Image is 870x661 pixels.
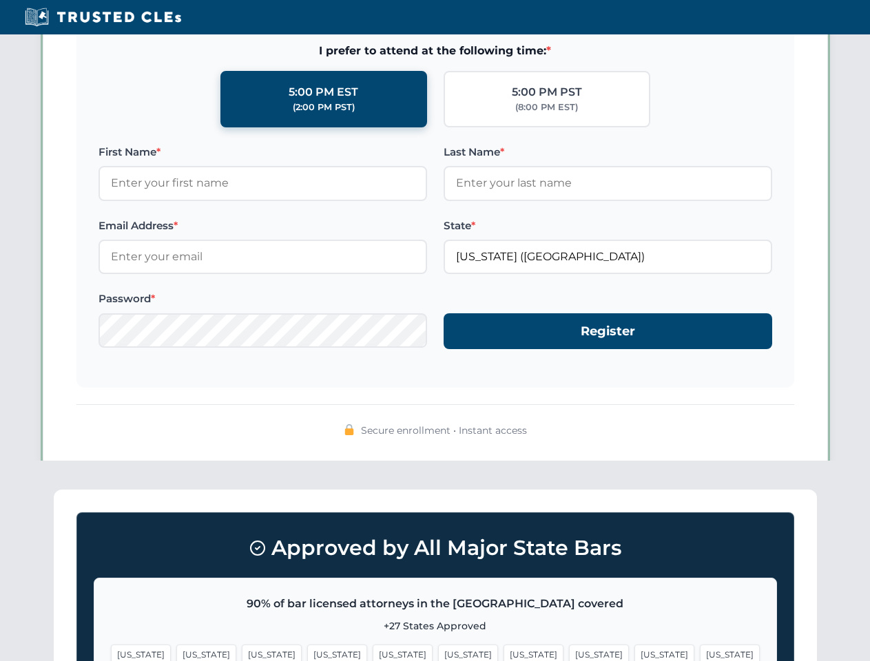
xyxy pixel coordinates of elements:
[444,313,772,350] button: Register
[361,423,527,438] span: Secure enrollment • Instant access
[512,83,582,101] div: 5:00 PM PST
[344,424,355,435] img: 🔒
[444,144,772,160] label: Last Name
[99,291,427,307] label: Password
[99,166,427,200] input: Enter your first name
[515,101,578,114] div: (8:00 PM EST)
[111,595,760,613] p: 90% of bar licensed attorneys in the [GEOGRAPHIC_DATA] covered
[99,240,427,274] input: Enter your email
[289,83,358,101] div: 5:00 PM EST
[99,218,427,234] label: Email Address
[94,529,777,567] h3: Approved by All Major State Bars
[444,166,772,200] input: Enter your last name
[111,618,760,633] p: +27 States Approved
[99,42,772,60] span: I prefer to attend at the following time:
[444,218,772,234] label: State
[293,101,355,114] div: (2:00 PM PST)
[21,7,185,28] img: Trusted CLEs
[444,240,772,274] input: California (CA)
[99,144,427,160] label: First Name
